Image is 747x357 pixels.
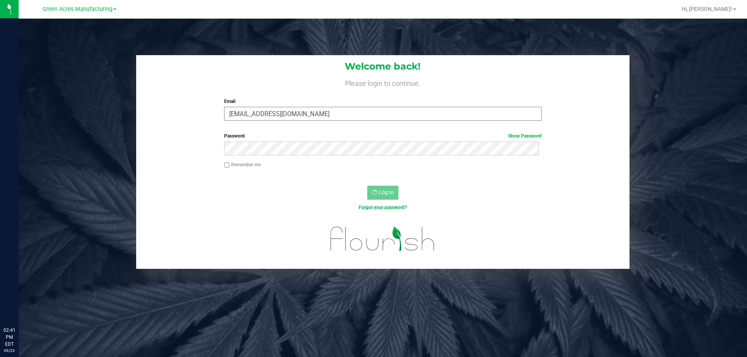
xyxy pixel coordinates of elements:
[321,219,444,259] img: flourish_logo.svg
[136,61,630,71] h1: Welcome back!
[4,348,15,354] p: 09/23
[367,186,398,200] button: Log In
[136,78,630,87] h4: Please login to continue.
[4,327,15,348] p: 02:41 PM EDT
[224,133,245,139] span: Password
[224,161,261,168] label: Remember me
[42,6,112,12] span: Green Acres Manufacturing
[224,162,230,168] input: Remember me
[379,189,394,195] span: Log In
[508,133,542,139] a: Show Password
[224,98,541,105] label: Email
[359,205,407,210] a: Forgot your password?
[682,6,732,12] span: Hi, [PERSON_NAME]!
